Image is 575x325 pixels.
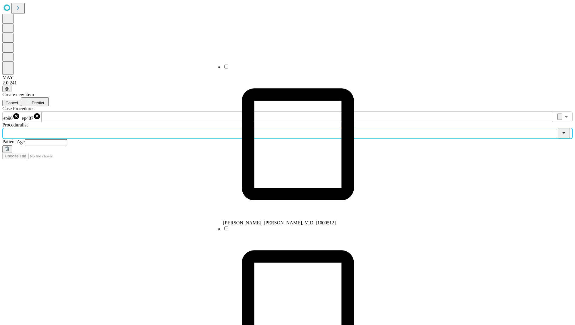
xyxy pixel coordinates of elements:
span: Patient Age [2,139,25,144]
span: Scheduled Procedure [2,106,34,111]
span: Create new item [2,92,34,97]
button: Clear [557,114,562,120]
div: 2.0.241 [2,80,573,86]
span: Cancel [5,101,18,105]
button: Cancel [2,100,21,106]
div: MAY [2,75,573,80]
div: ep407 [22,113,41,121]
span: ep90 [3,116,13,121]
span: [PERSON_NAME], [PERSON_NAME], M.D. [1000512] [223,220,336,225]
button: Open [562,113,570,121]
span: Proceduralist [2,122,28,127]
span: ep407 [22,116,33,121]
button: @ [2,86,11,92]
span: Predict [32,101,44,105]
div: ep90 [3,113,20,121]
button: Predict [21,97,49,106]
span: @ [5,87,9,91]
button: Close [558,129,570,138]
